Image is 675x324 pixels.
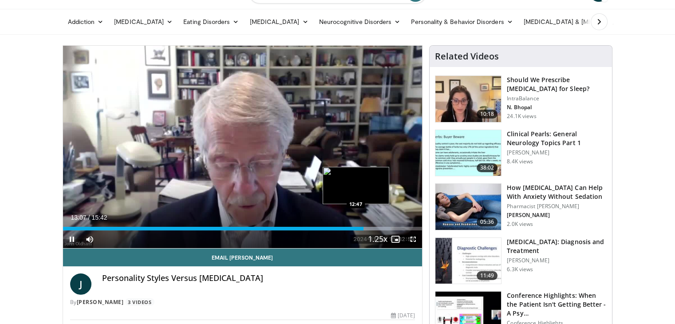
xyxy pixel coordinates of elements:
a: Eating Disorders [178,13,244,31]
a: 38:02 Clinical Pearls: General Neurology Topics Part 1 [PERSON_NAME] 8.4K views [435,130,607,177]
img: 7bfe4765-2bdb-4a7e-8d24-83e30517bd33.150x105_q85_crop-smart_upscale.jpg [435,184,501,230]
h4: Related Videos [435,51,499,62]
button: Enable picture-in-picture mode [387,230,404,248]
span: 38:02 [477,163,498,172]
p: 6.3K views [507,266,533,273]
button: Pause [63,230,81,248]
div: [DATE] [391,312,415,320]
p: IntraBalance [507,95,607,102]
a: Personality & Behavior Disorders [406,13,518,31]
p: 8.4K views [507,158,533,165]
img: f7087805-6d6d-4f4e-b7c8-917543aa9d8d.150x105_q85_crop-smart_upscale.jpg [435,76,501,122]
a: [MEDICAL_DATA] [244,13,313,31]
span: / [88,214,90,221]
button: Fullscreen [404,230,422,248]
p: 2.0K views [507,221,533,228]
span: 10:18 [477,110,498,119]
a: 3 Videos [125,298,154,306]
button: Playback Rate [369,230,387,248]
div: By [70,298,415,306]
p: N. Bhopal [507,104,607,111]
p: [PERSON_NAME] [507,257,607,264]
p: Pharmacist [PERSON_NAME] [507,203,607,210]
h3: [MEDICAL_DATA]: Diagnosis and Treatment [507,237,607,255]
a: 10:18 Should We Prescribe [MEDICAL_DATA] for Sleep? IntraBalance N. Bhopal 24.1K views [435,75,607,122]
img: 91ec4e47-6cc3-4d45-a77d-be3eb23d61cb.150x105_q85_crop-smart_upscale.jpg [435,130,501,176]
a: Addiction [63,13,109,31]
span: 05:36 [477,217,498,226]
a: J [70,273,91,295]
a: [MEDICAL_DATA] & [MEDICAL_DATA] [518,13,645,31]
a: [PERSON_NAME] [77,298,124,306]
a: Neurocognitive Disorders [314,13,406,31]
p: [PERSON_NAME] [507,149,607,156]
div: Progress Bar [63,227,422,230]
h4: Personality Styles Versus [MEDICAL_DATA] [102,273,415,283]
img: 6e0bc43b-d42b-409a-85fd-0f454729f2ca.150x105_q85_crop-smart_upscale.jpg [435,238,501,284]
h3: Clinical Pearls: General Neurology Topics Part 1 [507,130,607,147]
img: image.jpeg [323,167,389,204]
p: [PERSON_NAME] [507,212,607,219]
span: 11:49 [477,271,498,280]
a: [MEDICAL_DATA] [109,13,178,31]
p: 24.1K views [507,113,536,120]
button: Mute [81,230,99,248]
a: Email [PERSON_NAME] [63,249,422,266]
a: 05:36 How [MEDICAL_DATA] Can Help With Anxiety Without Sedation Pharmacist [PERSON_NAME] [PERSON_... [435,183,607,230]
span: 15:42 [91,214,107,221]
video-js: Video Player [63,46,422,249]
h3: Conference Highlights: When the Patient Isn't Getting Better - A Psy… [507,291,607,318]
span: 13:07 [71,214,87,221]
a: 11:49 [MEDICAL_DATA]: Diagnosis and Treatment [PERSON_NAME] 6.3K views [435,237,607,284]
h3: How [MEDICAL_DATA] Can Help With Anxiety Without Sedation [507,183,607,201]
h3: Should We Prescribe [MEDICAL_DATA] for Sleep? [507,75,607,93]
